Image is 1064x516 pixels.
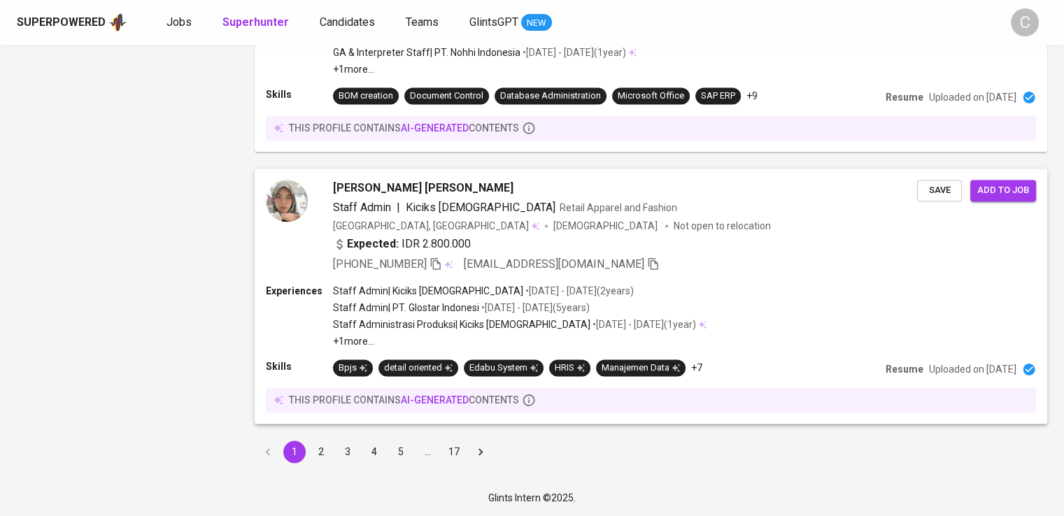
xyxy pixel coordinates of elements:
[108,12,127,33] img: app logo
[336,440,359,463] button: Go to page 3
[520,45,626,59] p: • [DATE] - [DATE] ( 1 year )
[691,361,702,375] p: +7
[363,440,385,463] button: Go to page 4
[469,14,552,31] a: GlintsGPT NEW
[166,15,192,29] span: Jobs
[416,445,439,459] div: …
[602,361,680,375] div: Manajemen Data
[266,359,333,373] p: Skills
[886,90,923,104] p: Resume
[283,440,306,463] button: page 1
[590,317,696,331] p: • [DATE] - [DATE] ( 1 year )
[17,15,106,31] div: Superpowered
[333,301,479,315] p: Staff Admin | PT. Glostar Indonesi
[347,236,399,252] b: Expected:
[886,362,923,376] p: Resume
[406,15,439,29] span: Teams
[333,284,523,298] p: Staff Admin | Kiciks [DEMOGRAPHIC_DATA]
[255,440,494,463] nav: pagination navigation
[929,90,1016,104] p: Uploaded on [DATE]
[320,15,375,29] span: Candidates
[333,45,520,59] p: GA & Interpreter Staff | PT. Nohhi Indonesia
[266,284,333,298] p: Experiences
[406,201,555,214] span: Kiciks [DEMOGRAPHIC_DATA]
[500,89,601,103] div: Database Administration
[555,361,585,375] div: HRIS
[746,89,758,103] p: +9
[17,12,127,33] a: Superpoweredapp logo
[674,219,771,233] p: Not open to relocation
[333,201,391,214] span: Staff Admin
[443,440,465,463] button: Go to page 17
[469,361,538,375] div: Edabu System
[339,361,367,375] div: Bpjs
[553,219,660,233] span: [DEMOGRAPHIC_DATA]
[401,394,469,406] span: AI-generated
[560,202,677,213] span: Retail Apparel and Fashion
[917,180,962,201] button: Save
[701,89,735,103] div: SAP ERP
[333,219,539,233] div: [GEOGRAPHIC_DATA], [GEOGRAPHIC_DATA]
[406,14,441,31] a: Teams
[1011,8,1039,36] div: C
[289,393,519,407] p: this profile contains contents
[289,121,519,135] p: this profile contains contents
[333,317,590,331] p: Staff Administrasi Produksi | Kiciks [DEMOGRAPHIC_DATA]
[266,180,308,222] img: ffd6181f1f43f5ca2f01ed6550899629.jpg
[924,182,955,199] span: Save
[410,89,483,103] div: Document Control
[222,15,289,29] b: Superhunter
[333,236,471,252] div: IDR 2.800.000
[339,89,393,103] div: BOM creation
[521,16,552,30] span: NEW
[390,440,412,463] button: Go to page 5
[310,440,332,463] button: Go to page 2
[266,87,333,101] p: Skills
[397,199,400,216] span: |
[401,122,469,134] span: AI-generated
[464,257,644,271] span: [EMAIL_ADDRESS][DOMAIN_NAME]
[333,62,846,76] p: +1 more ...
[929,362,1016,376] p: Uploaded on [DATE]
[222,14,292,31] a: Superhunter
[384,361,453,375] div: detail oriented
[469,15,518,29] span: GlintsGPT
[523,284,634,298] p: • [DATE] - [DATE] ( 2 years )
[333,334,707,348] p: +1 more ...
[479,301,590,315] p: • [DATE] - [DATE] ( 5 years )
[333,257,427,271] span: [PHONE_NUMBER]
[970,180,1036,201] button: Add to job
[320,14,378,31] a: Candidates
[618,89,684,103] div: Microsoft Office
[977,182,1029,199] span: Add to job
[333,180,513,196] span: [PERSON_NAME] [PERSON_NAME]
[469,440,492,463] button: Go to next page
[255,169,1047,424] a: [PERSON_NAME] [PERSON_NAME]Staff Admin|Kiciks [DEMOGRAPHIC_DATA]Retail Apparel and Fashion[GEOGRA...
[166,14,194,31] a: Jobs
